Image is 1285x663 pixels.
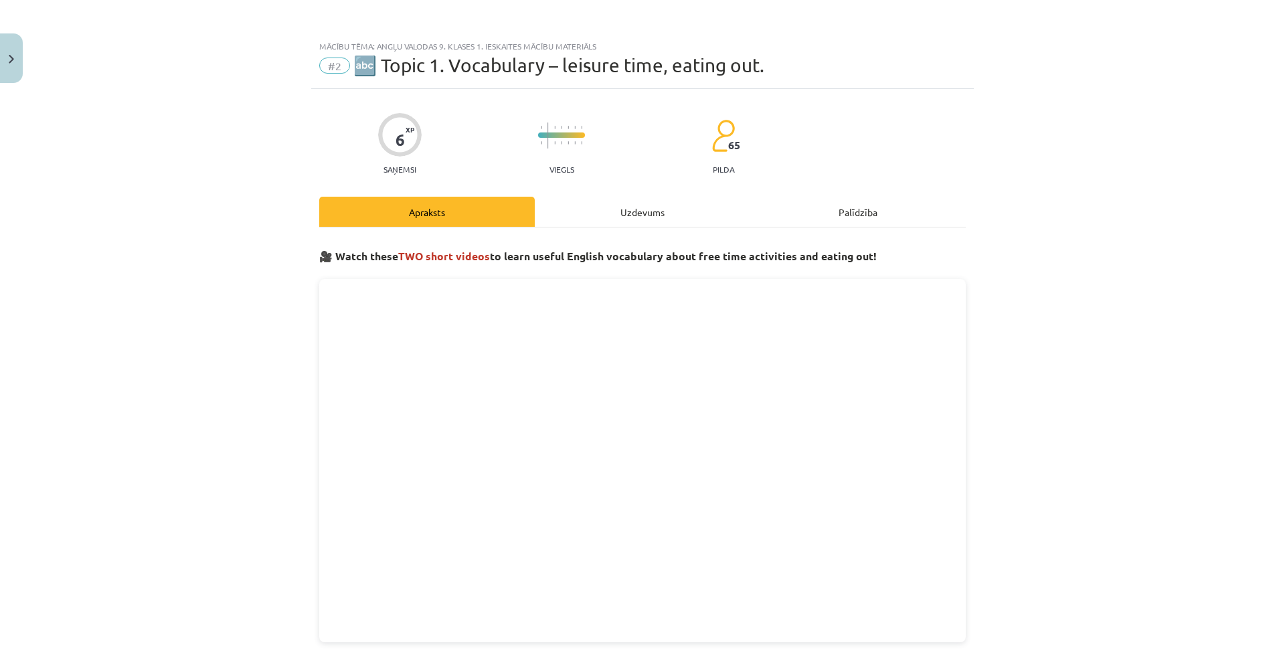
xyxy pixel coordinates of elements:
[319,41,966,51] div: Mācību tēma: Angļu valodas 9. klases 1. ieskaites mācību materiāls
[728,139,740,151] span: 65
[549,165,574,174] p: Viegls
[541,141,542,145] img: icon-short-line-57e1e144782c952c97e751825c79c345078a6d821885a25fce030b3d8c18986b.svg
[568,141,569,145] img: icon-short-line-57e1e144782c952c97e751825c79c345078a6d821885a25fce030b3d8c18986b.svg
[581,126,582,129] img: icon-short-line-57e1e144782c952c97e751825c79c345078a6d821885a25fce030b3d8c18986b.svg
[561,141,562,145] img: icon-short-line-57e1e144782c952c97e751825c79c345078a6d821885a25fce030b3d8c18986b.svg
[319,58,350,74] span: #2
[541,126,542,129] img: icon-short-line-57e1e144782c952c97e751825c79c345078a6d821885a25fce030b3d8c18986b.svg
[396,130,405,149] div: 6
[561,126,562,129] img: icon-short-line-57e1e144782c952c97e751825c79c345078a6d821885a25fce030b3d8c18986b.svg
[378,165,422,174] p: Saņemsi
[398,249,490,263] span: TWO short videos
[353,54,764,76] span: 🔤 Topic 1. Vocabulary – leisure time, eating out.
[547,122,549,149] img: icon-long-line-d9ea69661e0d244f92f715978eff75569469978d946b2353a9bb055b3ed8787d.svg
[554,141,555,145] img: icon-short-line-57e1e144782c952c97e751825c79c345078a6d821885a25fce030b3d8c18986b.svg
[574,141,576,145] img: icon-short-line-57e1e144782c952c97e751825c79c345078a6d821885a25fce030b3d8c18986b.svg
[554,126,555,129] img: icon-short-line-57e1e144782c952c97e751825c79c345078a6d821885a25fce030b3d8c18986b.svg
[319,249,877,263] strong: 🎥 Watch these to learn useful English vocabulary about free time activities and eating out!
[568,126,569,129] img: icon-short-line-57e1e144782c952c97e751825c79c345078a6d821885a25fce030b3d8c18986b.svg
[406,126,414,133] span: XP
[535,197,750,227] div: Uzdevums
[319,197,535,227] div: Apraksts
[9,55,14,64] img: icon-close-lesson-0947bae3869378f0d4975bcd49f059093ad1ed9edebbc8119c70593378902aed.svg
[713,165,734,174] p: pilda
[750,197,966,227] div: Palīdzība
[574,126,576,129] img: icon-short-line-57e1e144782c952c97e751825c79c345078a6d821885a25fce030b3d8c18986b.svg
[581,141,582,145] img: icon-short-line-57e1e144782c952c97e751825c79c345078a6d821885a25fce030b3d8c18986b.svg
[711,119,735,153] img: students-c634bb4e5e11cddfef0936a35e636f08e4e9abd3cc4e673bd6f9a4125e45ecb1.svg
